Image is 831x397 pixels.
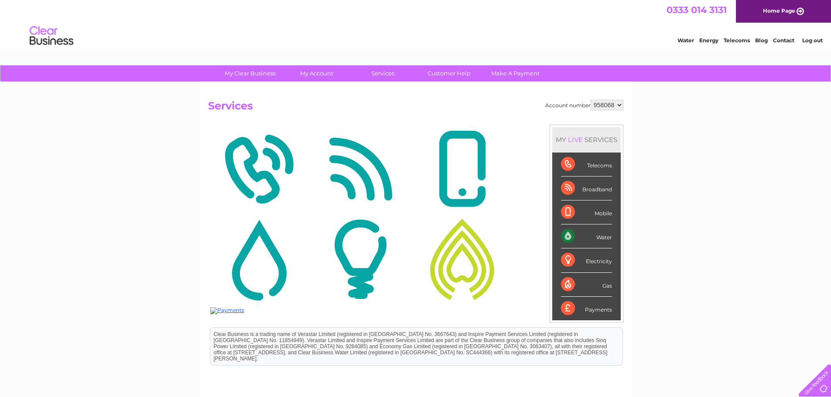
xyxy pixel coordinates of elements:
[561,153,612,176] div: Telecoms
[210,307,244,314] img: Payments
[699,37,718,44] a: Energy
[29,23,74,49] img: logo.png
[210,217,308,302] img: Water
[347,65,419,81] a: Services
[561,200,612,224] div: Mobile
[312,217,409,302] img: Electricity
[561,224,612,248] div: Water
[312,127,409,211] img: Broadband
[413,65,485,81] a: Customer Help
[414,217,511,302] img: Gas
[561,297,612,320] div: Payments
[724,37,750,44] a: Telecoms
[414,127,511,211] img: Mobile
[208,100,623,116] h2: Services
[545,100,623,110] div: Account number
[802,37,823,44] a: Log out
[210,127,308,211] img: Telecoms
[280,65,352,81] a: My Account
[677,37,694,44] a: Water
[755,37,768,44] a: Blog
[773,37,794,44] a: Contact
[552,127,621,152] div: MY SERVICES
[2,5,414,42] div: Clear Business is a trading name of Verastar Limited (registered in [GEOGRAPHIC_DATA] No. 3667643...
[214,65,286,81] a: My Clear Business
[566,136,585,144] div: LIVE
[561,176,612,200] div: Broadband
[561,273,612,297] div: Gas
[479,65,551,81] a: Make A Payment
[561,248,612,272] div: Electricity
[667,4,727,15] a: 0333 014 3131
